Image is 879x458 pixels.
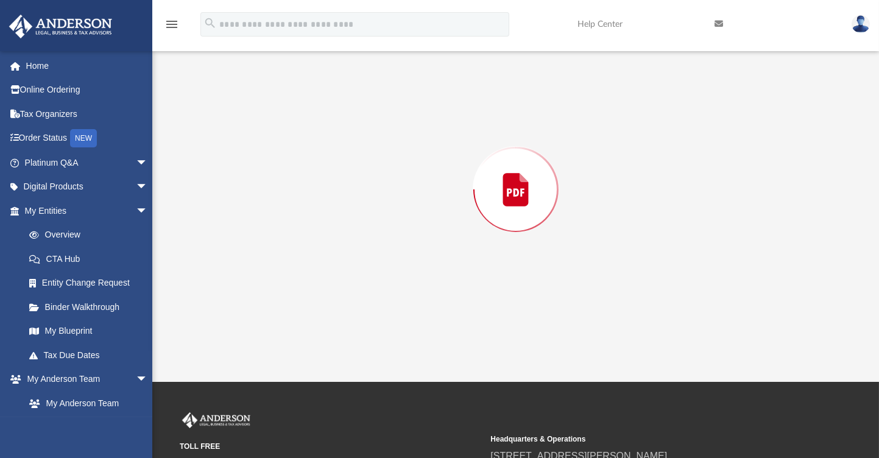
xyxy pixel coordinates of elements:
a: Anderson System [17,415,160,440]
a: Tax Due Dates [17,343,166,367]
a: CTA Hub [17,247,166,271]
a: menu [164,23,179,32]
a: Online Ordering [9,78,166,102]
a: Platinum Q&Aarrow_drop_down [9,150,166,175]
i: menu [164,17,179,32]
a: Home [9,54,166,78]
a: My Anderson Teamarrow_drop_down [9,367,160,392]
a: Entity Change Request [17,271,166,295]
small: Headquarters & Operations [490,434,793,445]
a: My Anderson Team [17,391,154,415]
span: arrow_drop_down [136,150,160,175]
a: Tax Organizers [9,102,166,126]
div: Preview [189,1,843,347]
a: Order StatusNEW [9,126,166,151]
img: Anderson Advisors Platinum Portal [5,15,116,38]
img: Anderson Advisors Platinum Portal [180,412,253,428]
a: Overview [17,223,166,247]
i: search [203,16,217,30]
div: NEW [70,129,97,147]
span: arrow_drop_down [136,199,160,224]
span: arrow_drop_down [136,367,160,392]
small: TOLL FREE [180,441,482,452]
a: Digital Productsarrow_drop_down [9,175,166,199]
img: User Pic [852,15,870,33]
a: My Entitiesarrow_drop_down [9,199,166,223]
a: Binder Walkthrough [17,295,166,319]
a: My Blueprint [17,319,160,343]
span: arrow_drop_down [136,175,160,200]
